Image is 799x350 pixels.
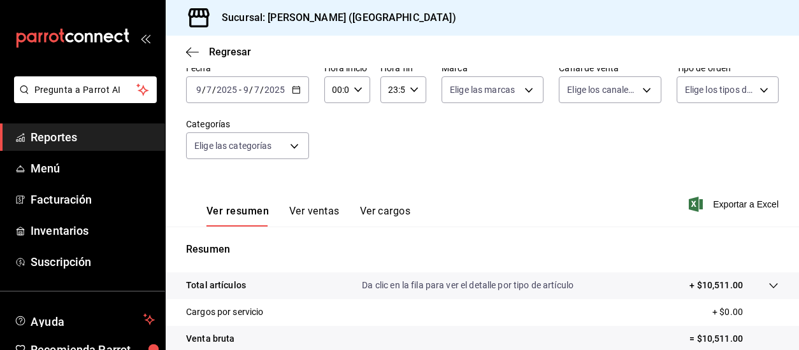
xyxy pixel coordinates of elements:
[186,46,251,58] button: Regresar
[260,85,264,95] span: /
[31,222,155,239] span: Inventarios
[450,83,515,96] span: Elige las marcas
[567,83,637,96] span: Elige los canales de venta
[216,85,238,95] input: ----
[194,139,272,152] span: Elige las categorías
[212,10,456,25] h3: Sucursal: [PERSON_NAME] ([GEOGRAPHIC_DATA])
[209,46,251,58] span: Regresar
[31,253,155,270] span: Suscripción
[34,83,137,97] span: Pregunta a Parrot AI
[254,85,260,95] input: --
[31,160,155,177] span: Menú
[31,312,138,327] span: Ayuda
[689,332,779,346] p: = $10,511.00
[362,279,573,292] p: Da clic en la fila para ver el detalle por tipo de artículo
[206,205,410,227] div: navigation tabs
[14,76,157,103] button: Pregunta a Parrot AI
[31,129,155,146] span: Reportes
[264,85,285,95] input: ----
[196,85,202,95] input: --
[243,85,249,95] input: --
[186,120,309,129] label: Categorías
[9,92,157,106] a: Pregunta a Parrot AI
[206,205,269,227] button: Ver resumen
[712,305,779,319] p: + $0.00
[289,205,340,227] button: Ver ventas
[360,205,411,227] button: Ver cargos
[324,64,370,73] label: Hora inicio
[685,83,755,96] span: Elige los tipos de orden
[212,85,216,95] span: /
[202,85,206,95] span: /
[186,305,264,319] p: Cargos por servicio
[380,64,426,73] label: Hora fin
[206,85,212,95] input: --
[689,279,743,292] p: + $10,511.00
[239,85,241,95] span: -
[140,33,150,43] button: open_drawer_menu
[186,332,234,346] p: Venta bruta
[186,279,246,292] p: Total artículos
[31,191,155,208] span: Facturación
[691,197,779,212] button: Exportar a Excel
[186,64,309,73] label: Fecha
[186,242,779,257] p: Resumen
[249,85,253,95] span: /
